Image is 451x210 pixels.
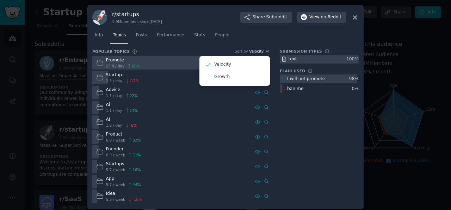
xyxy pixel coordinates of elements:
[95,32,103,38] span: Info
[130,93,138,98] span: 22 %
[309,14,341,20] span: View
[136,32,147,38] span: Posts
[106,131,141,138] div: Product
[132,138,141,143] span: 82 %
[130,78,139,83] span: -17 %
[106,191,142,197] div: Idea
[106,93,122,98] span: 1.1 / day
[297,12,346,23] button: Viewon Reddit
[266,14,287,20] span: Subreddit
[106,108,122,113] span: 1.1 / day
[106,87,138,93] div: Advice
[106,197,125,202] span: 5.3 / week
[112,11,162,18] h3: r/ startups
[132,64,140,68] span: 60 %
[132,152,141,157] span: 51 %
[287,86,303,92] div: ban me
[157,32,184,38] span: Performance
[130,123,137,128] span: -6 %
[106,116,137,123] div: AI
[130,108,138,113] span: 14 %
[106,176,141,182] div: App
[112,19,162,24] div: 1.9M members since [DATE]
[289,56,297,62] div: text
[92,30,105,44] a: Info
[215,32,229,38] span: People
[349,76,359,82] div: 98 %
[110,30,128,44] a: Topics
[106,182,125,187] span: 5.7 / week
[106,123,122,128] span: 1.0 / day
[280,49,322,54] h3: Submission Types
[240,12,292,23] button: ShareSubreddit
[132,167,141,172] span: 16 %
[106,64,125,68] span: 23.0 / day
[92,10,107,25] img: startups
[106,102,138,108] div: Ai
[113,32,126,38] span: Topics
[106,72,139,78] div: Startup
[132,197,142,202] span: -18 %
[214,74,230,80] p: Growth
[106,78,122,83] span: 2.3 / day
[106,161,141,167] div: Startups
[92,49,130,54] h3: Popular Topics
[192,30,208,44] a: Stats
[132,182,141,187] span: 44 %
[280,68,305,73] h3: Flair Used
[106,138,125,143] span: 6.9 / week
[253,14,287,20] span: Share
[194,32,205,38] span: Stats
[214,61,231,68] p: Velocity
[106,57,140,64] div: Promote
[287,76,325,82] div: I will not promote
[106,167,125,172] span: 5.7 / week
[235,49,248,54] div: Sort by
[106,146,141,152] div: Founder
[106,152,125,157] span: 6.9 / week
[249,49,270,54] button: Velocity
[212,30,232,44] a: People
[321,14,341,20] span: on Reddit
[133,30,149,44] a: Posts
[352,86,359,92] div: 0 %
[346,56,359,62] div: 100 %
[154,30,187,44] a: Performance
[249,49,264,54] span: Velocity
